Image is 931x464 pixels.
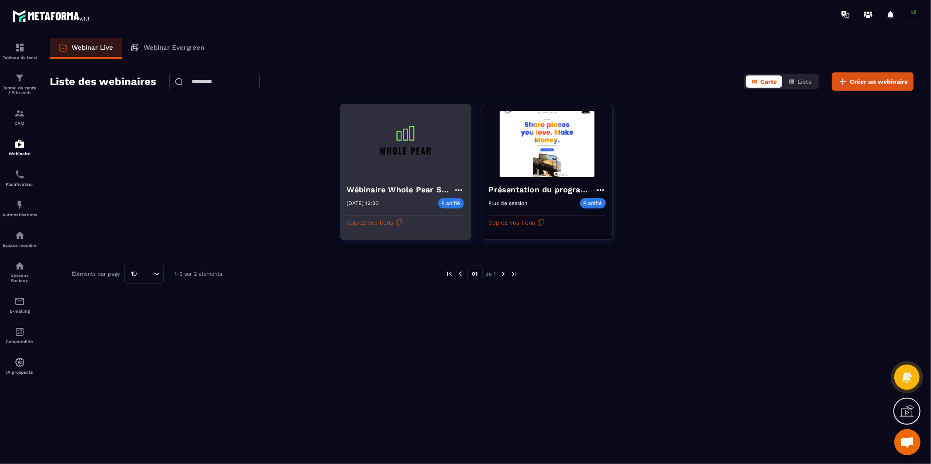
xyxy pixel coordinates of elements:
[50,38,122,59] a: Webinar Live
[832,72,914,91] button: Créer un webinaire
[2,224,37,254] a: automationsautomationsEspace membre
[2,243,37,248] p: Espace membre
[2,121,37,126] p: CRM
[14,139,25,149] img: automations
[14,200,25,210] img: automations
[2,370,37,375] p: IA prospects
[850,77,908,86] span: Créer un webinaire
[467,266,483,282] p: 01
[760,78,777,85] span: Carte
[14,108,25,119] img: formation
[2,309,37,314] p: E-mailing
[2,36,37,66] a: formationformationTableau de bord
[797,78,812,85] span: Liste
[140,269,151,279] input: Search for option
[746,75,782,88] button: Carte
[489,200,528,206] p: Plus de session
[14,327,25,337] img: accountant
[2,273,37,283] p: Réseaux Sociaux
[72,271,120,277] p: Éléments par page
[128,269,140,279] span: 10
[14,230,25,241] img: automations
[457,270,464,278] img: prev
[14,42,25,53] img: formation
[14,261,25,271] img: social-network
[14,296,25,307] img: email
[489,215,544,229] button: Copiez vos liens
[50,73,156,90] h2: Liste des webinaires
[2,254,37,290] a: social-networksocial-networkRéseaux Sociaux
[124,264,164,284] div: Search for option
[499,270,507,278] img: next
[2,85,37,95] p: Tunnel de vente / Site web
[347,200,379,206] p: [DATE] 12:30
[347,184,453,196] h4: Wébinaire Whole Pear Septembre 2025
[2,320,37,351] a: accountantaccountantComptabilité
[489,184,595,196] h4: Présentation du programme ambassadeur
[2,182,37,187] p: Planificateur
[2,193,37,224] a: automationsautomationsAutomatisations
[175,271,222,277] p: 1-2 sur 2 éléments
[144,44,204,51] p: Webinar Evergreen
[446,270,453,278] img: prev
[894,429,921,455] a: Ouvrir le chat
[14,73,25,83] img: formation
[72,44,113,51] p: Webinar Live
[489,111,606,177] img: webinar-background
[2,132,37,163] a: automationsautomationsWebinaire
[2,102,37,132] a: formationformationCRM
[14,169,25,180] img: scheduler
[2,151,37,156] p: Webinaire
[580,198,606,208] p: Planifié
[2,290,37,320] a: emailemailE-mailing
[2,339,37,344] p: Comptabilité
[14,357,25,368] img: automations
[347,215,402,229] button: Copiez vos liens
[510,270,518,278] img: next
[783,75,817,88] button: Liste
[486,270,496,277] p: de 1
[2,55,37,60] p: Tableau de bord
[347,111,464,177] img: webinar-background
[2,66,37,102] a: formationformationTunnel de vente / Site web
[12,8,91,24] img: logo
[438,198,464,208] p: Planifié
[2,163,37,193] a: schedulerschedulerPlanificateur
[2,212,37,217] p: Automatisations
